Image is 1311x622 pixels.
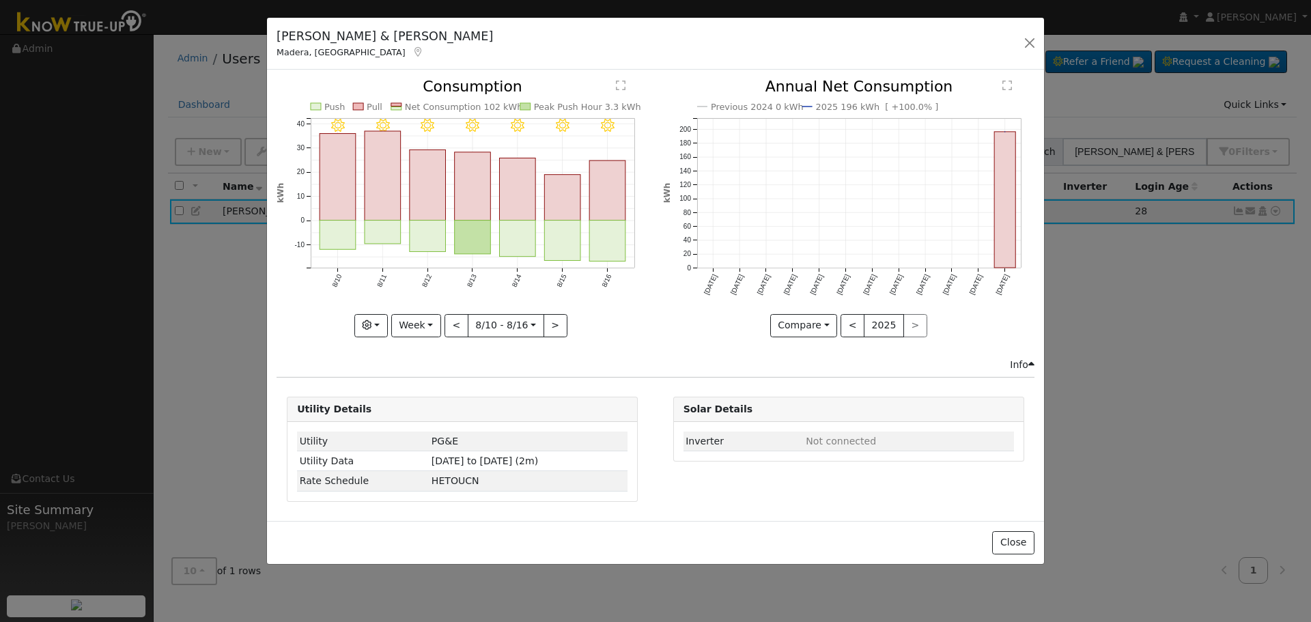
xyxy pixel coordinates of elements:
text: Consumption [423,78,522,95]
text: [DATE] [968,273,983,296]
text: 100 [679,195,691,203]
text: 120 [679,181,691,188]
rect: onclick="" [545,175,581,221]
text: 40 [297,120,305,128]
text: 2025 196 kWh [ +100.0% ] [815,102,938,112]
text: 8/14 [511,273,523,289]
button: 2025 [864,314,904,337]
text: Pull [367,102,382,112]
text: 8/13 [466,273,478,289]
i: 8/10 - Clear [331,119,345,132]
td: Utility [297,432,429,451]
text: 8/15 [556,273,568,289]
text: [DATE] [782,273,798,296]
i: 8/12 - Clear [421,119,435,132]
text: [DATE] [941,273,957,296]
text: 140 [679,167,691,175]
rect: onclick="" [365,131,401,221]
rect: onclick="" [500,221,536,257]
text: [DATE] [755,273,771,296]
text: 8/10 [330,273,343,289]
text: Net Consumption 102 kWh [405,102,523,112]
rect: onclick="" [590,161,626,221]
button: Week [391,314,441,337]
text: [DATE] [994,273,1010,296]
td: Utility Data [297,451,429,471]
rect: onclick="" [994,132,1015,268]
i: 8/14 - Clear [511,119,524,132]
text: [DATE] [835,273,851,296]
span: ID: null, authorized: None [806,436,876,447]
text: 0 [687,264,691,272]
button: < [841,314,864,337]
text: 80 [683,209,691,216]
text: [DATE] [808,273,824,296]
text: Annual Net Consumption [765,78,953,95]
strong: Utility Details [297,404,371,414]
text: 40 [683,237,691,244]
span: ID: 17082821, authorized: 07/21/25 [432,436,458,447]
text: 180 [679,139,691,147]
text: 8/11 [376,273,388,289]
text: Previous 2024 0 kWh [711,102,804,112]
text: 20 [297,169,305,176]
circle: onclick="" [1002,129,1008,135]
text: 0 [301,217,305,225]
text:  [616,80,625,91]
strong: Solar Details [683,404,752,414]
button: Close [992,531,1034,554]
text: 160 [679,154,691,161]
rect: onclick="" [590,221,626,261]
button: > [544,314,567,337]
text: [DATE] [915,273,931,296]
text: 8/16 [601,273,613,289]
text: 20 [683,251,691,258]
text: Push [324,102,346,112]
rect: onclick="" [545,221,581,261]
rect: onclick="" [500,158,536,221]
text: -10 [295,241,305,249]
a: Map [412,46,425,57]
text: kWh [662,183,672,203]
text: [DATE] [888,273,904,296]
div: Info [1010,358,1034,372]
text: kWh [276,183,285,203]
text: [DATE] [703,273,718,296]
span: V [432,475,479,486]
button: Compare [770,314,838,337]
rect: onclick="" [410,150,446,221]
text: 8/12 [421,273,433,289]
i: 8/16 - Clear [601,119,615,132]
i: 8/15 - Clear [556,119,569,132]
rect: onclick="" [320,134,356,221]
td: Rate Schedule [297,471,429,491]
text: 200 [679,126,691,133]
rect: onclick="" [410,221,446,252]
text: 10 [297,193,305,200]
i: 8/11 - Clear [376,119,390,132]
text: 60 [683,223,691,230]
td: Inverter [683,432,804,451]
rect: onclick="" [455,221,491,254]
rect: onclick="" [320,221,356,250]
span: Madera, [GEOGRAPHIC_DATA] [277,47,406,57]
rect: onclick="" [455,152,491,221]
text: [DATE] [729,273,744,296]
text: [DATE] [862,273,877,296]
text: Peak Push Hour 3.3 kWh [534,102,641,112]
button: 8/10 - 8/16 [468,314,544,337]
i: 8/13 - Clear [466,119,479,132]
text:  [1002,80,1012,91]
button: < [445,314,468,337]
text: 30 [297,144,305,152]
rect: onclick="" [365,221,401,244]
h5: [PERSON_NAME] & [PERSON_NAME] [277,27,493,45]
span: [DATE] to [DATE] (2m) [432,455,538,466]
